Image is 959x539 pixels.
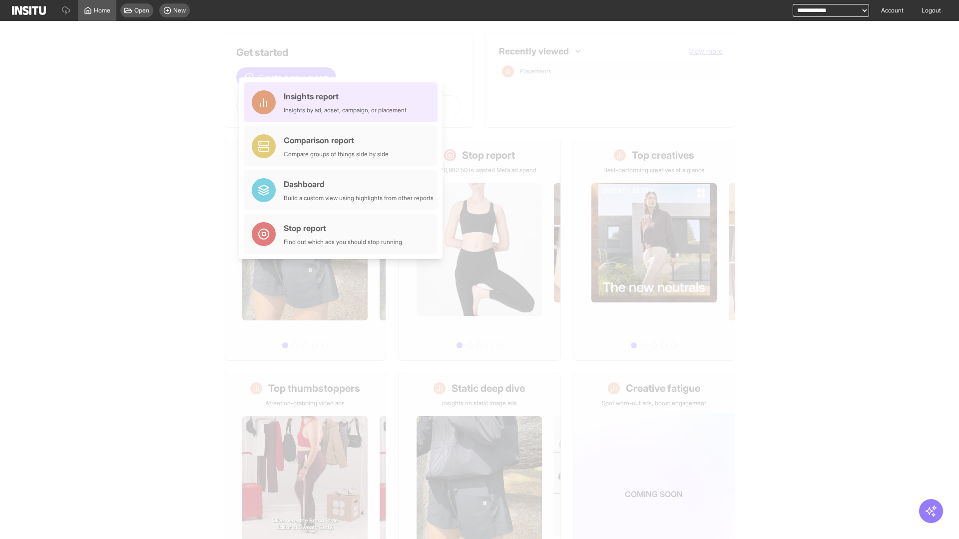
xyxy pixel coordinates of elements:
[284,238,402,246] div: Find out which ads you should stop running
[173,6,186,14] span: New
[284,150,389,158] div: Compare groups of things side by side
[284,90,407,102] div: Insights report
[284,134,389,146] div: Comparison report
[94,6,110,14] span: Home
[284,178,434,190] div: Dashboard
[284,222,402,234] div: Stop report
[284,194,434,202] div: Build a custom view using highlights from other reports
[134,6,149,14] span: Open
[284,106,407,114] div: Insights by ad, adset, campaign, or placement
[12,6,46,15] img: Logo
